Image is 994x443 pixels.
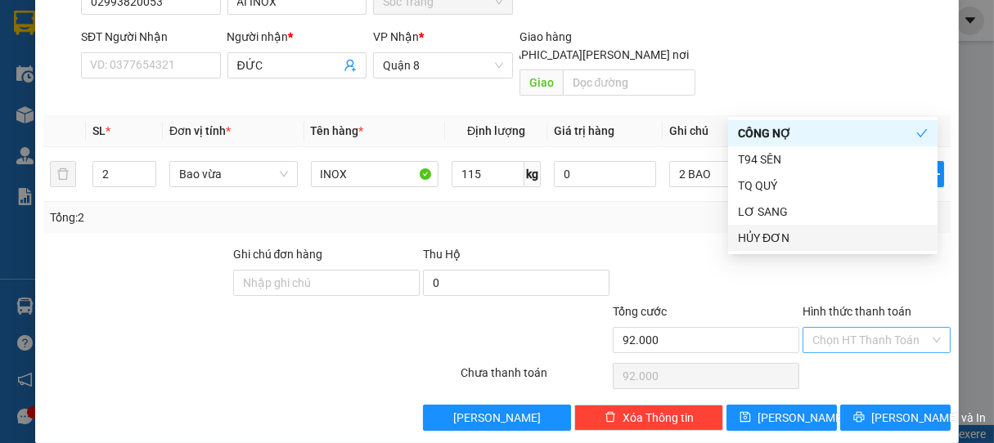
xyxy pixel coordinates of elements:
input: 0 [554,161,656,187]
li: VP Quận 8 [113,88,218,106]
span: [PERSON_NAME] [758,409,845,427]
div: TQ QUÝ [738,177,928,195]
button: [PERSON_NAME] [423,405,572,431]
span: save [740,411,751,424]
button: save[PERSON_NAME] [726,405,837,431]
span: delete [605,411,616,424]
input: VD: Bàn, Ghế [311,161,439,187]
span: kg [524,161,541,187]
span: Giá trị hàng [554,124,614,137]
span: Đơn vị tính [169,124,231,137]
span: Giao [519,69,563,96]
div: CÔNG NỢ [738,124,916,142]
span: environment [8,110,20,121]
button: printer[PERSON_NAME] và In [840,405,951,431]
div: CÔNG NỢ [728,120,938,146]
span: Giao hàng [519,30,572,43]
span: Quận 8 [383,53,503,78]
div: TQ QUÝ [728,172,938,199]
span: SL [92,124,106,137]
input: Dọc đường [563,69,695,96]
div: T94 SÊN [728,146,938,172]
div: HỦY ĐƠN [738,229,928,247]
div: LƠ SANG [738,203,928,221]
input: Ghi Chú [669,161,797,187]
div: SĐT Người Nhận [81,28,221,46]
span: printer [853,411,865,424]
span: Định lượng [467,124,525,137]
span: VP Nhận [373,30,419,43]
label: Ghi chú đơn hàng [233,248,323,261]
span: [PERSON_NAME] [453,409,541,427]
div: Người nhận [227,28,367,46]
span: user-add [344,59,357,72]
span: Tên hàng [311,124,364,137]
div: HỦY ĐƠN [728,225,938,251]
input: Ghi chú đơn hàng [233,270,420,296]
div: LƠ SANG [728,199,938,225]
label: Hình thức thanh toán [803,305,911,318]
button: deleteXóa Thông tin [574,405,723,431]
div: Tổng: 2 [50,208,385,226]
li: Vĩnh Thành (Sóc Trăng) [8,8,237,69]
span: Bao vừa [179,162,287,186]
li: VP Sóc Trăng [8,88,113,106]
th: Ghi chú [663,115,803,147]
span: Tổng cước [613,305,667,318]
span: environment [113,110,124,121]
img: logo.jpg [8,8,65,65]
span: Thu Hộ [423,248,461,261]
div: Chưa thanh toán [459,364,611,392]
span: [GEOGRAPHIC_DATA][PERSON_NAME] nơi [466,46,695,64]
span: [PERSON_NAME] và In [871,409,986,427]
span: Xóa Thông tin [623,409,694,427]
button: delete [50,161,76,187]
span: check [916,128,928,139]
div: T94 SÊN [738,150,928,168]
